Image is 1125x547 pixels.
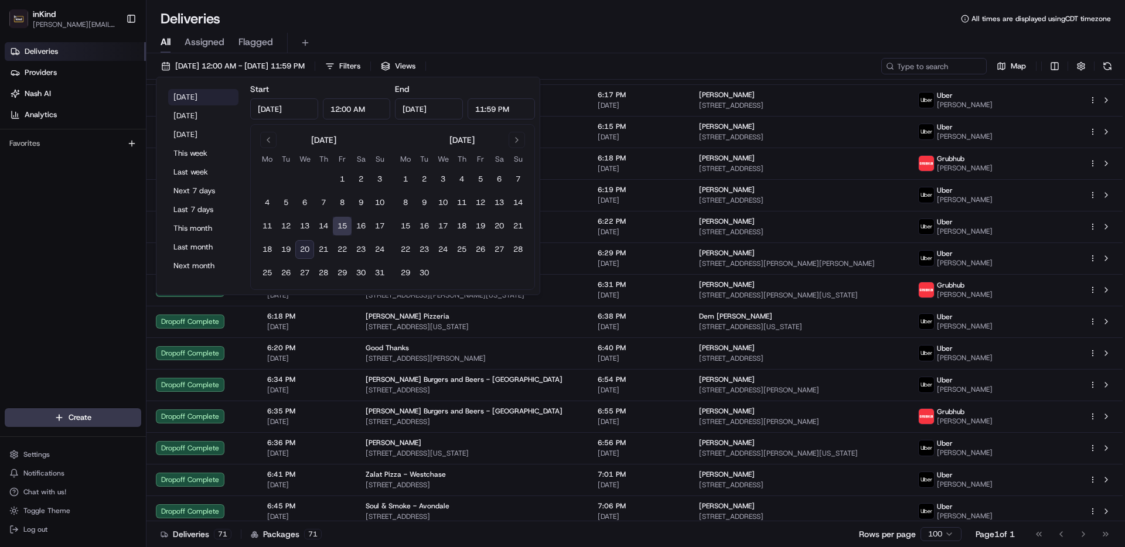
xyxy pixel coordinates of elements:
[352,153,370,165] th: Saturday
[509,153,527,165] th: Sunday
[5,484,141,500] button: Chat with us!
[471,240,490,259] button: 26
[434,193,452,212] button: 10
[598,280,680,289] span: 6:31 PM
[937,407,964,416] span: Grubhub
[919,219,934,234] img: uber-new-logo.jpeg
[12,47,213,66] p: Welcome 👋
[333,193,352,212] button: 8
[598,196,680,205] span: [DATE]
[937,416,993,426] span: [PERSON_NAME]
[199,115,213,129] button: Start new chat
[598,354,680,363] span: [DATE]
[598,470,680,479] span: 7:01 PM
[314,193,333,212] button: 7
[370,153,389,165] th: Sunday
[598,449,680,458] span: [DATE]
[238,35,273,49] span: Flagged
[12,112,33,133] img: 1736555255976-a54dd68f-1ca7-489b-9aae-adbdc363a1c4
[267,406,347,416] span: 6:35 PM
[937,344,953,353] span: Uber
[881,58,987,74] input: Type to search
[25,67,57,78] span: Providers
[5,408,141,427] button: Create
[699,449,899,458] span: [STREET_ADDRESS][PERSON_NAME][US_STATE]
[699,227,899,237] span: [STREET_ADDRESS]
[468,98,536,119] input: Time
[598,90,680,100] span: 6:17 PM
[598,185,680,194] span: 6:19 PM
[366,312,449,321] span: [PERSON_NAME] Pizzeria
[352,240,370,259] button: 23
[919,409,934,424] img: 5e692f75ce7d37001a5d71f1
[370,240,389,259] button: 24
[598,164,680,173] span: [DATE]
[699,132,899,142] span: [STREET_ADDRESS]
[598,312,680,321] span: 6:38 PM
[434,240,452,259] button: 24
[699,90,755,100] span: [PERSON_NAME]
[5,63,146,82] a: Providers
[168,258,238,274] button: Next month
[333,240,352,259] button: 22
[490,153,509,165] th: Saturday
[258,240,277,259] button: 18
[490,170,509,189] button: 6
[366,470,446,479] span: Zalat Pizza - Westchase
[25,88,51,99] span: Nash AI
[937,163,993,173] span: [PERSON_NAME]
[396,264,415,282] button: 29
[699,501,755,511] span: [PERSON_NAME]
[366,354,579,363] span: [STREET_ADDRESS][PERSON_NAME]
[598,417,680,426] span: [DATE]
[23,170,90,182] span: Knowledge Base
[598,227,680,237] span: [DATE]
[99,171,108,180] div: 💻
[919,187,934,203] img: uber-new-logo.jpeg
[333,153,352,165] th: Friday
[415,217,434,235] button: 16
[304,529,322,539] div: 71
[5,521,141,538] button: Log out
[937,375,953,385] span: Uber
[699,312,772,321] span: Dem [PERSON_NAME]
[509,240,527,259] button: 28
[5,5,121,33] button: inKindinKind[PERSON_NAME][EMAIL_ADDRESS][DOMAIN_NAME]
[937,132,993,141] span: [PERSON_NAME]
[919,377,934,392] img: uber-new-logo.jpeg
[5,446,141,463] button: Settings
[168,201,238,218] button: Last 7 days
[699,185,755,194] span: [PERSON_NAME]
[415,193,434,212] button: 9
[258,264,277,282] button: 25
[23,469,64,478] span: Notifications
[267,354,347,363] span: [DATE]
[415,240,434,259] button: 23
[251,528,322,540] div: Packages
[5,42,146,61] a: Deliveries
[976,528,1015,540] div: Page 1 of 1
[258,193,277,212] button: 4
[333,217,352,235] button: 15
[699,343,755,353] span: [PERSON_NAME]
[937,480,993,489] span: [PERSON_NAME]
[471,193,490,212] button: 12
[168,239,238,255] button: Last month
[396,217,415,235] button: 15
[168,145,238,162] button: This week
[434,153,452,165] th: Wednesday
[699,196,899,205] span: [STREET_ADDRESS]
[509,132,525,148] button: Go to next month
[277,240,295,259] button: 19
[937,258,993,268] span: [PERSON_NAME]
[277,264,295,282] button: 26
[12,12,35,35] img: Nash
[598,406,680,416] span: 6:55 PM
[699,375,755,384] span: [PERSON_NAME]
[94,165,193,186] a: 💻API Documentation
[111,170,188,182] span: API Documentation
[937,322,993,331] span: [PERSON_NAME]
[699,385,899,395] span: [STREET_ADDRESS][PERSON_NAME]
[919,251,934,266] img: uber-new-logo.jpeg
[366,385,579,395] span: [STREET_ADDRESS]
